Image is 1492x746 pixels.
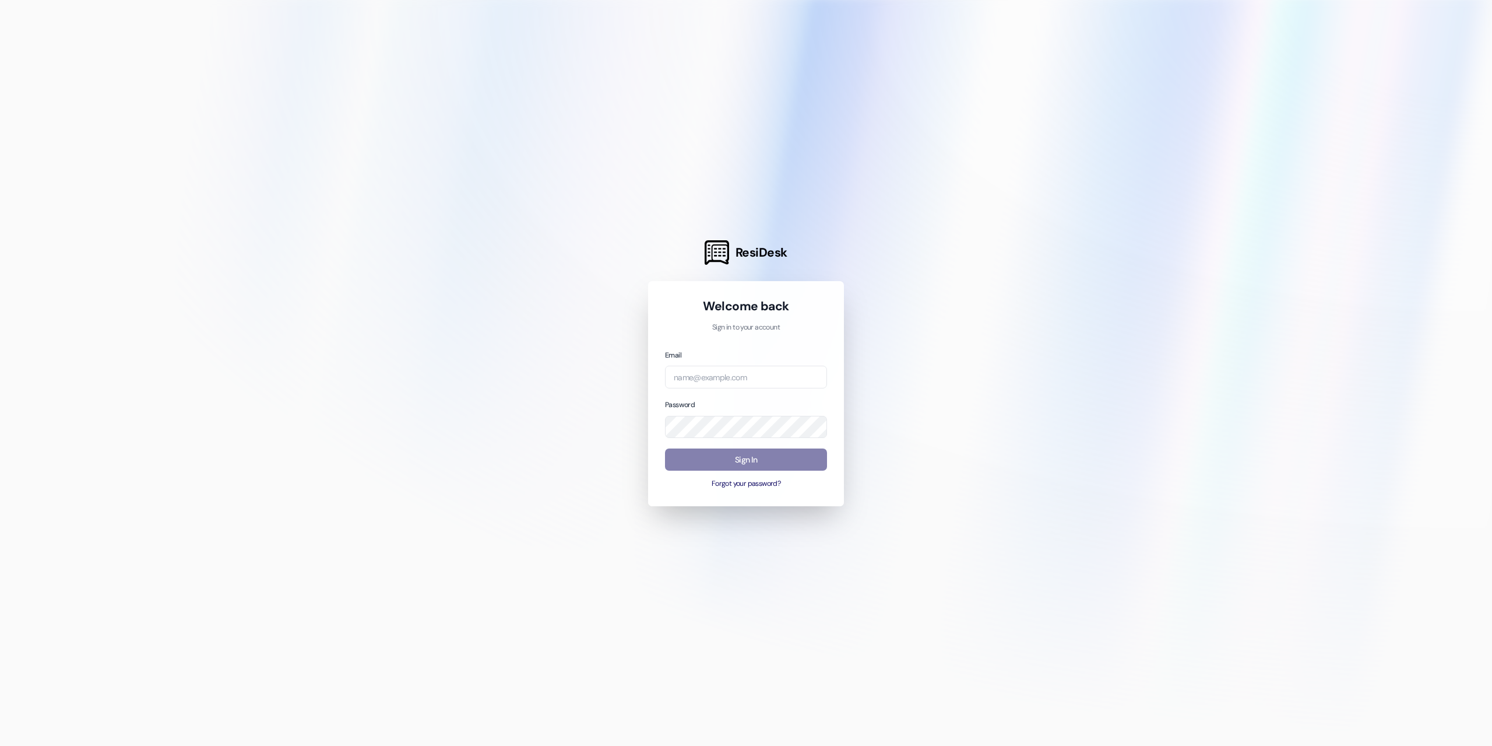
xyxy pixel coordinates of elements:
[665,479,827,489] button: Forgot your password?
[665,298,827,314] h1: Welcome back
[665,449,827,471] button: Sign In
[705,240,729,265] img: ResiDesk Logo
[665,323,827,333] p: Sign in to your account
[736,244,787,261] span: ResiDesk
[665,351,681,360] label: Email
[665,366,827,388] input: name@example.com
[665,400,695,409] label: Password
